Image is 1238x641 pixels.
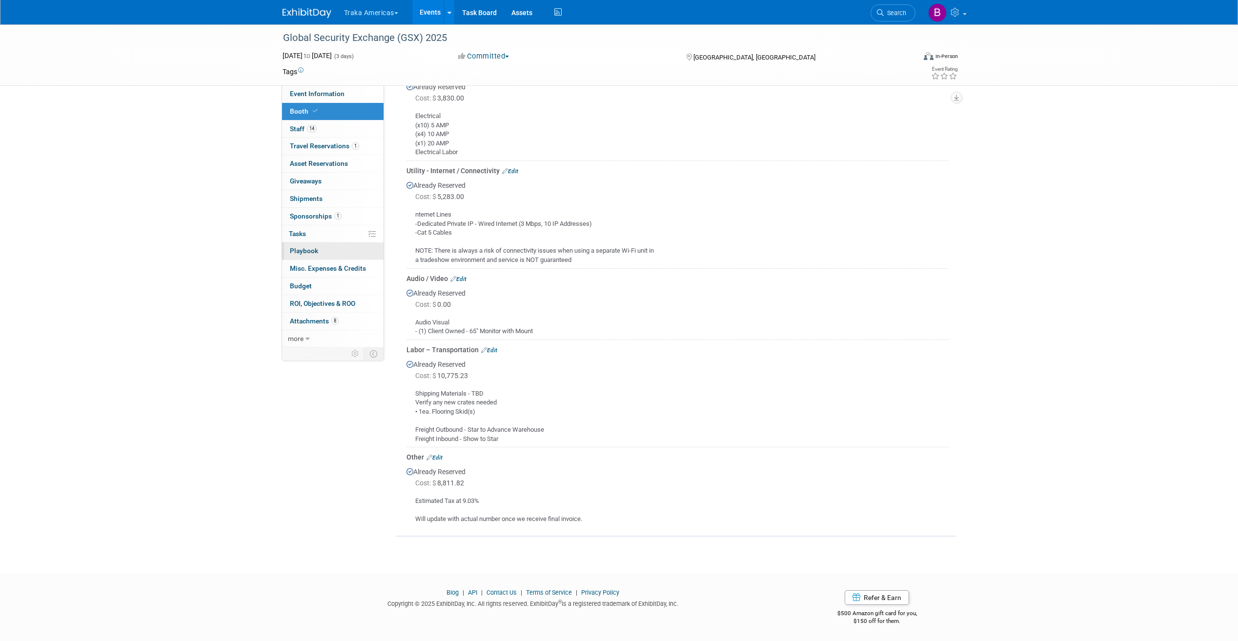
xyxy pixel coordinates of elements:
a: Edit [426,454,443,461]
div: Copyright © 2025 ExhibitDay, Inc. All rights reserved. ExhibitDay is a registered trademark of Ex... [283,597,784,608]
span: Playbook [290,247,318,255]
div: Global Security Exchange (GSX) 2025 [280,29,901,47]
span: Search [884,9,906,17]
td: Tags [283,67,304,77]
div: Event Format [858,51,958,65]
a: Giveaways [282,173,384,190]
a: Attachments8 [282,313,384,330]
div: Other [406,452,949,462]
span: Tasks [289,230,306,238]
span: [DATE] [DATE] [283,52,332,60]
img: Format-Inperson.png [924,52,934,60]
div: Audio Visual - (1) Client Owned - 65" Monitor with Mount [406,310,949,336]
div: Utility - Internet / Connectivity [406,166,949,176]
span: Cost: $ [415,94,437,102]
a: Blog [446,589,459,596]
span: Travel Reservations [290,142,359,150]
span: 1 [334,212,342,220]
button: Committed [455,51,513,61]
a: Asset Reservations [282,155,384,172]
span: Cost: $ [415,300,437,308]
span: Cost: $ [415,479,437,487]
i: Booth reservation complete [313,108,318,114]
div: Already Reserved [406,355,949,444]
span: Event Information [290,90,345,98]
span: Giveaways [290,177,322,185]
a: Staff14 [282,120,384,138]
div: $150 off for them. [798,617,956,625]
span: 0.00 [415,300,455,308]
span: 5,283.00 [415,193,468,200]
span: ROI, Objectives & ROO [290,300,355,307]
a: Budget [282,278,384,295]
a: Edit [450,276,467,282]
td: Personalize Event Tab Strip [347,347,364,360]
a: Edit [502,168,518,175]
span: 14 [307,125,317,132]
a: Booth [282,103,384,120]
a: Edit [481,347,497,354]
div: Electrical (x10) 5 AMP (x4) 10 AMP (x1) 20 AMP Electrical Labor [406,104,949,157]
span: 8 [331,317,339,324]
div: Shipping Materials - TBD Verify any new crates needed • 1ea. Flooring Skid(s) Freight Outbound - ... [406,381,949,444]
span: 8,811.82 [415,479,468,487]
span: Cost: $ [415,372,437,380]
sup: ® [558,599,562,604]
div: Audio / Video [406,274,949,283]
td: Toggle Event Tabs [364,347,384,360]
span: Asset Reservations [290,160,348,167]
div: Already Reserved [406,176,949,265]
div: $500 Amazon gift card for you, [798,603,956,625]
img: ExhibitDay [283,8,331,18]
span: | [518,589,525,596]
span: Shipments [290,195,323,202]
div: Already Reserved [406,462,949,524]
span: Sponsorships [290,212,342,220]
span: Cost: $ [415,193,437,200]
div: Event Rating [931,67,957,72]
div: Already Reserved [406,77,949,157]
span: | [479,589,485,596]
span: Booth [290,107,320,115]
a: Event Information [282,85,384,102]
div: nternet Lines -Dedicated Private IP - Wired Internet (3 Mbps, 10 IP Addresses) -Cat 5 Cables NOTE... [406,202,949,265]
span: to [303,52,312,60]
span: | [460,589,467,596]
span: more [288,335,304,342]
a: Terms of Service [526,589,572,596]
a: Contact Us [487,589,517,596]
a: Playbook [282,242,384,260]
span: 1 [352,142,359,150]
div: Already Reserved [406,283,949,336]
a: Tasks [282,225,384,242]
div: Labor – Transportation [406,345,949,355]
span: [GEOGRAPHIC_DATA], [GEOGRAPHIC_DATA] [693,54,815,61]
span: Budget [290,282,312,290]
div: Estimated Tax at 9.03% Will update with actual number once we receive final invoice. [406,489,949,524]
a: API [468,589,477,596]
a: Refer & Earn [845,590,909,605]
a: Privacy Policy [581,589,619,596]
div: In-Person [935,53,958,60]
span: (3 days) [333,53,354,60]
span: 10,775.23 [415,372,472,380]
a: Shipments [282,190,384,207]
span: | [573,589,580,596]
a: Misc. Expenses & Credits [282,260,384,277]
a: more [282,330,384,347]
span: Attachments [290,317,339,325]
img: Brian Davidson [928,3,947,22]
span: Staff [290,125,317,133]
a: Search [871,4,915,21]
a: ROI, Objectives & ROO [282,295,384,312]
span: 3,830.00 [415,94,468,102]
span: Misc. Expenses & Credits [290,264,366,272]
a: Sponsorships1 [282,208,384,225]
a: Travel Reservations1 [282,138,384,155]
